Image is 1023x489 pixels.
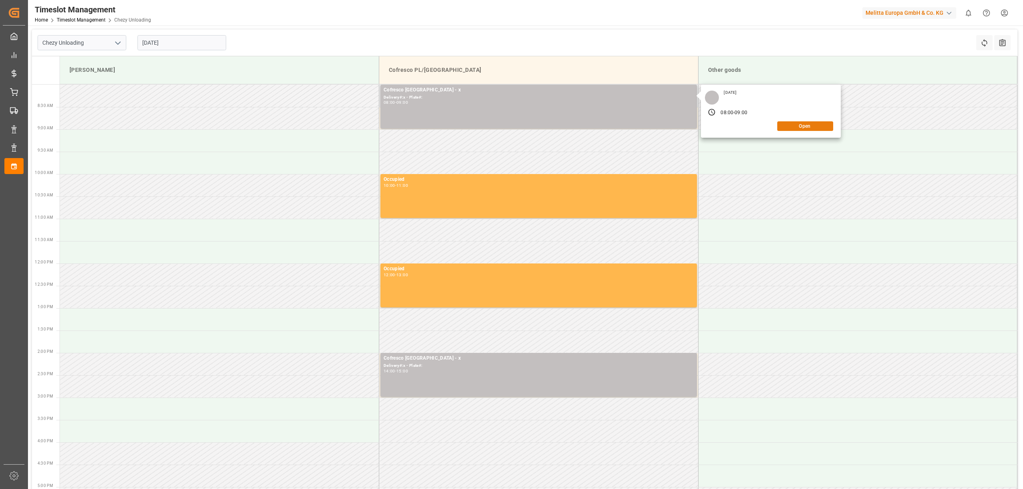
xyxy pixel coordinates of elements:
button: open menu [111,37,123,49]
div: 10:00 [384,184,395,187]
div: Delivery#:x - Plate#: [384,94,694,101]
div: 14:00 [384,369,395,373]
span: 10:30 AM [35,193,53,197]
div: Occupied [384,176,694,184]
input: DD-MM-YYYY [137,35,226,50]
div: - [395,273,396,277]
div: - [395,184,396,187]
button: Help Center [977,4,995,22]
a: Timeslot Management [57,17,105,23]
div: [DATE] [721,90,739,95]
div: Delivery#:x - Plate#: [384,362,694,369]
span: 5:00 PM [38,483,53,488]
span: 12:30 PM [35,282,53,287]
button: Melitta Europa GmbH & Co. KG [862,5,959,20]
span: 8:30 AM [38,103,53,108]
div: 13:00 [396,273,408,277]
span: 3:30 PM [38,416,53,421]
span: 1:00 PM [38,305,53,309]
div: 08:00 [384,101,395,104]
button: Open [777,121,833,131]
div: Cofresco PL/[GEOGRAPHIC_DATA] [386,63,692,77]
span: 12:00 PM [35,260,53,264]
span: 4:30 PM [38,461,53,465]
div: - [733,109,734,117]
a: Home [35,17,48,23]
button: show 0 new notifications [959,4,977,22]
span: 10:00 AM [35,170,53,175]
div: 12:00 [384,273,395,277]
div: 08:00 [720,109,733,117]
div: - [395,101,396,104]
div: Occupied [384,265,694,273]
div: Timeslot Management [35,4,151,16]
span: 11:30 AM [35,238,53,242]
span: 2:30 PM [38,372,53,376]
span: 9:00 AM [38,126,53,130]
div: Melitta Europa GmbH & Co. KG [862,7,956,19]
div: Cofresco [GEOGRAPHIC_DATA] - x [384,354,694,362]
span: 2:00 PM [38,349,53,354]
div: - [395,369,396,373]
div: 09:00 [734,109,747,117]
div: Cofresco [GEOGRAPHIC_DATA] - x [384,86,694,94]
span: 9:30 AM [38,148,53,152]
input: Type to search/select [38,35,126,50]
span: 11:00 AM [35,215,53,220]
div: [PERSON_NAME] [66,63,372,77]
div: Other goods [705,63,1011,77]
div: 11:00 [396,184,408,187]
span: 3:00 PM [38,394,53,398]
div: 09:00 [396,101,408,104]
div: 15:00 [396,369,408,373]
span: 4:00 PM [38,439,53,443]
span: 1:30 PM [38,327,53,331]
